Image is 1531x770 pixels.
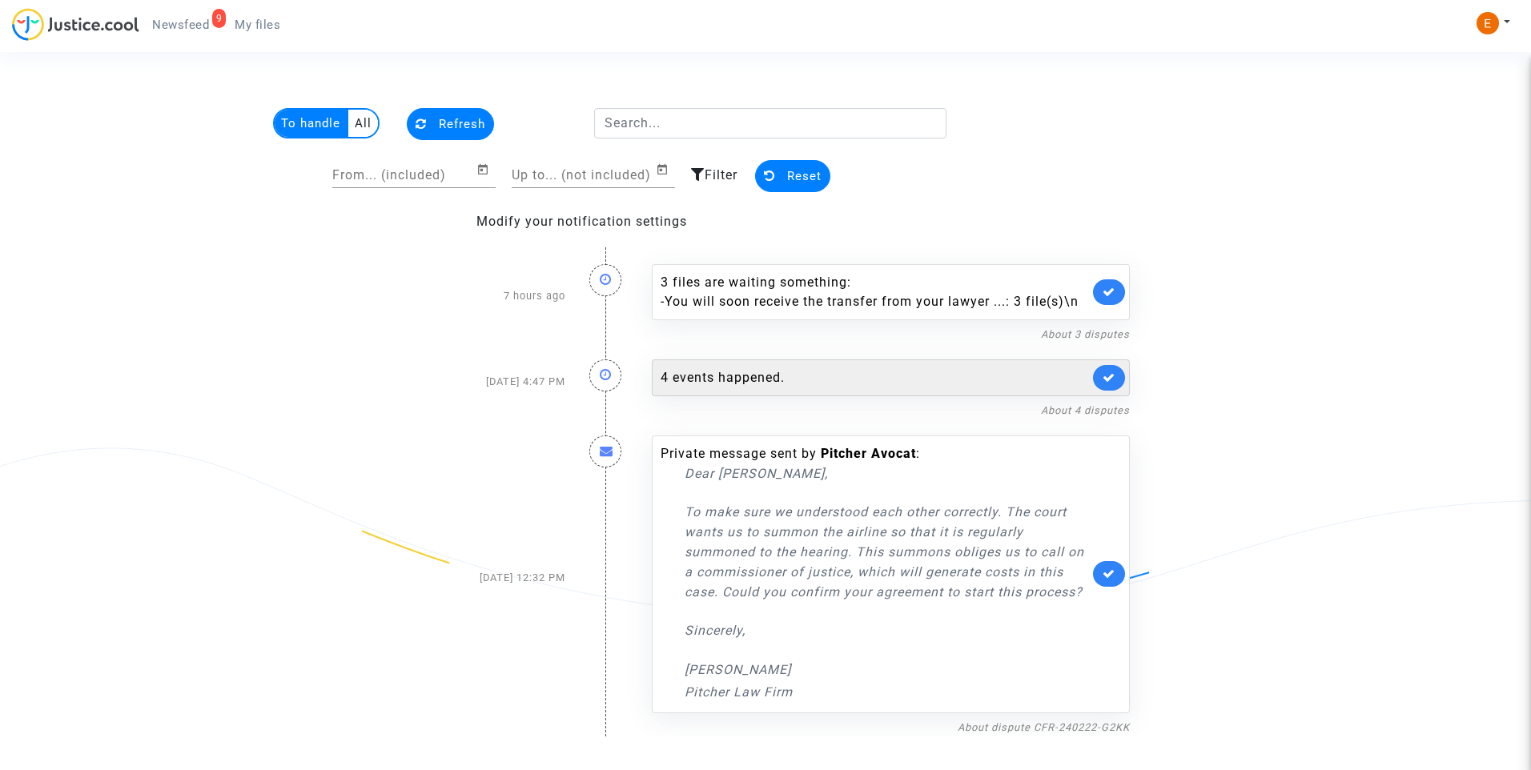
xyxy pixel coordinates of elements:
img: ACg8ocIeiFvHKe4dA5oeRFd_CiCnuxWUEc1A2wYhRJE3TTWt=s96-c [1477,12,1499,34]
div: Private message sent by : [661,444,1089,702]
a: My files [222,13,293,37]
a: About dispute CFR-240222-G2KK [958,721,1130,733]
multi-toggle-item: All [348,110,378,137]
button: Refresh [407,108,494,140]
span: My files [235,18,280,32]
a: About 4 disputes [1041,404,1130,416]
div: 4 events happened. [661,368,1089,387]
span: Filter [705,167,737,182]
b: Pitcher Avocat [821,446,916,461]
div: [DATE] 12:32 PM [389,419,577,736]
button: Open calendar [656,160,675,179]
span: Newsfeed [152,18,209,32]
p: Sincerely, [685,620,1089,640]
span: Reset [787,169,822,183]
div: 7 hours ago [389,248,577,343]
div: 9 [212,9,227,28]
input: Search... [594,108,947,138]
p: Pitcher Law Firm [685,682,1089,702]
p: To make sure we understood each other correctly. The court wants us to summon the airline so that... [685,502,1089,602]
div: [DATE] 4:47 PM [389,343,577,419]
p: [PERSON_NAME] [685,660,1089,680]
p: Dear [PERSON_NAME], [685,463,1089,483]
multi-toggle-item: To handle [275,110,348,137]
a: About 3 disputes [1041,328,1130,340]
a: 9Newsfeed [139,13,222,37]
div: - You will soon receive the transfer from your lawyer ...: 3 file(s)\n [661,292,1089,311]
span: Refresh [439,117,485,131]
button: Reset [755,160,830,192]
img: jc-logo.svg [12,8,139,41]
button: Open calendar [476,160,496,179]
div: 3 files are waiting something: [661,273,1089,311]
a: Modify your notification settings [476,214,687,229]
